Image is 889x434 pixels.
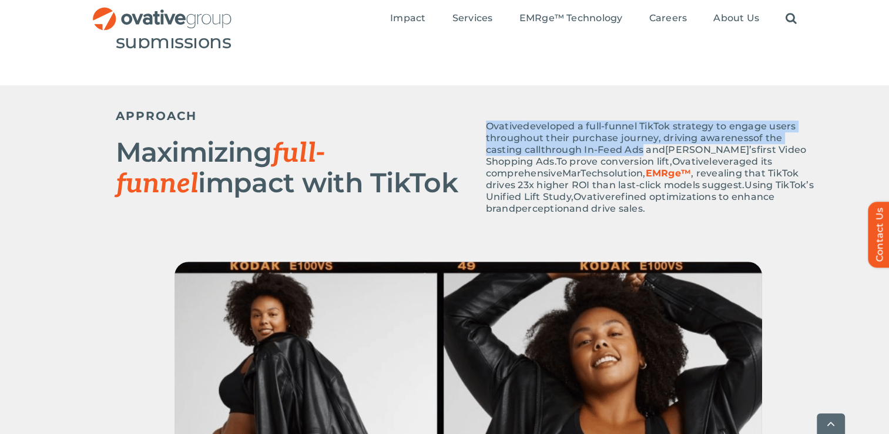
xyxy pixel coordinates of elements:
a: OG_Full_horizontal_RGB [92,6,233,17]
span: solution, [603,168,645,179]
span: Ovative [672,156,710,167]
span: Using TikTok’s Unified Lift Study, [486,179,814,202]
a: EMRge™ [645,168,690,179]
span: full-funnel [116,137,325,201]
span: Services [452,12,493,24]
a: Impact [390,12,425,25]
span: Ovative [486,121,524,132]
span: Careers [649,12,687,24]
a: Search [786,12,797,25]
h2: Maximizing impact with TikTok [116,138,468,199]
span: About Us [713,12,759,24]
span: of the casting call [486,132,783,155]
span: refined optimizations to enhance brand [486,191,775,214]
a: Careers [649,12,687,25]
span: To prove conversion lift, [556,156,672,167]
span: EMRge™ Technology [519,12,622,24]
span: [PERSON_NAME]’s [665,144,757,155]
span: first Video Shopping Ads. [486,144,807,167]
a: About Us [713,12,759,25]
span: through In-Feed Ads and [541,144,665,155]
span: developed a full-funnel TikTok strategy to engage users throughout their purchase journey, drivin... [486,121,796,143]
span: MarTech [562,168,604,179]
span: , revealing that TikTok drives 23x higher ROI than last-click models suggest. [486,168,799,191]
span: leveraged its comprehensive [486,156,773,179]
a: Services [452,12,493,25]
h5: APPROACH [116,109,468,123]
span: Impact [390,12,425,24]
span: and drive sales. [569,203,645,214]
span: perception [515,203,569,214]
a: EMRge™ Technology [519,12,622,25]
span: Ovative [573,191,611,202]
